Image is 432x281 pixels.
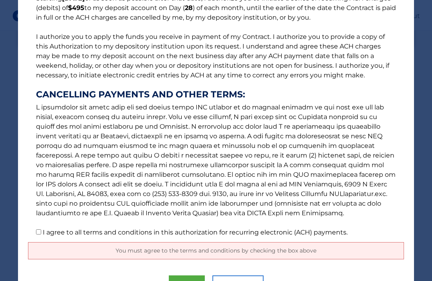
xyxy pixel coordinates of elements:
[43,228,348,236] label: I agree to all terms and conditions in this authorization for recurring electronic (ACH) payments.
[116,247,316,254] span: You must agree to the terms and conditions by checking the box above
[185,4,193,12] b: 28
[68,4,84,12] b: $495
[36,90,396,99] strong: CANCELLING PAYMENTS AND OTHER TERMS:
